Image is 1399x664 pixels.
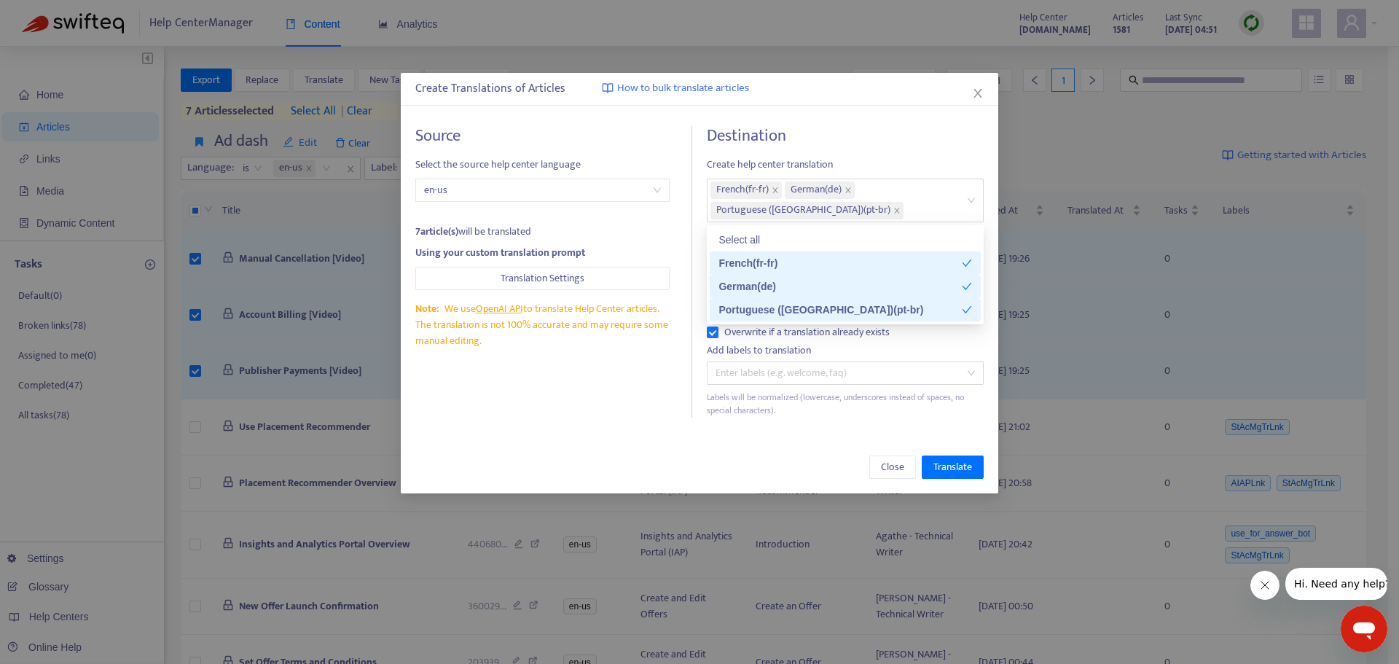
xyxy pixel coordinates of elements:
span: German ( de ) [791,181,842,199]
span: info-circle [876,294,886,304]
span: Translate [933,459,972,475]
span: close [845,187,852,194]
span: Select the source help center language [415,157,670,173]
div: We use to translate Help Center articles. The translation is not 100% accurate and may require so... [415,301,670,349]
span: French ( fr-fr ) [716,181,769,199]
span: en-us [424,179,661,201]
div: Using your custom translation prompt [415,245,670,261]
span: Portuguese ([GEOGRAPHIC_DATA]) ( pt-br ) [716,202,890,219]
span: close [893,207,901,214]
iframe: Close message [1250,571,1280,600]
div: Create Translations of Articles [415,80,984,98]
span: Note: [415,300,439,317]
span: Translation Settings [501,270,584,286]
span: Auto-translate untranslated categories or sections [718,276,959,292]
span: Create help center translation [707,157,984,173]
span: info-circle [914,262,925,272]
span: Keep the source language [718,244,842,260]
button: Translation Settings [415,267,670,290]
a: How to bulk translate articles [602,80,749,97]
a: OpenAI API [476,300,523,317]
span: How to bulk translate articles [617,80,749,97]
h4: Source [415,126,670,146]
span: close [972,87,984,99]
span: info-circle [883,310,893,320]
div: Labels will be normalized (lowercase, underscores instead of spaces, no special characters). [707,391,984,418]
h4: Destination [707,126,984,146]
span: close [772,187,779,194]
span: Hi. Need any help? [9,10,105,22]
iframe: Message from company [1285,568,1387,600]
div: Add labels to translation [707,343,984,359]
span: info-circle [943,278,953,288]
span: Overwrite if a translation already exists [718,324,896,340]
iframe: Button to launch messaging window [1341,606,1387,652]
button: Close [869,456,916,479]
span: Save translations as draft in Zendesk [718,308,899,324]
div: will be translated [415,224,670,240]
button: Close [970,85,986,101]
button: Translate [922,456,984,479]
span: Save translations locally for review [718,292,892,308]
span: Close [881,459,904,475]
img: image-link [602,82,614,94]
strong: 7 article(s) [415,223,458,240]
span: Keep the previous images in the translation [718,260,930,276]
